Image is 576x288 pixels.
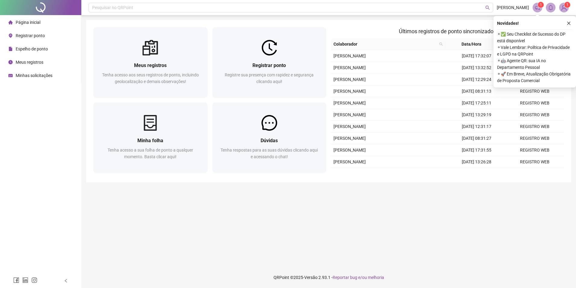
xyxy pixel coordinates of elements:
[506,121,564,133] td: REGISTRO WEB
[497,20,519,27] span: Novidades !
[438,40,444,49] span: search
[261,138,278,143] span: Dúvidas
[8,47,13,51] span: file
[448,168,506,180] td: [DATE] 12:27:37
[448,62,506,74] td: [DATE] 13:32:52
[333,136,366,141] span: [PERSON_NAME]
[506,85,564,97] td: REGISTRO WEB
[22,277,28,283] span: linkedin
[448,74,506,85] td: [DATE] 12:29:24
[8,73,13,78] span: schedule
[448,156,506,168] td: [DATE] 13:26:28
[439,42,443,46] span: search
[212,102,327,173] a: DúvidasTenha respostas para as suas dúvidas clicando aqui e acessando o chat!
[81,267,576,288] footer: QRPoint © 2025 - 2.93.1 -
[16,60,43,65] span: Meus registros
[333,101,366,105] span: [PERSON_NAME]
[535,5,540,10] span: notification
[333,89,366,94] span: [PERSON_NAME]
[506,168,564,180] td: REGISTRO WEB
[93,102,208,173] a: Minha folhaTenha acesso a sua folha de ponto a qualquer momento. Basta clicar aqui!
[445,38,502,50] th: Data/Hora
[448,50,506,62] td: [DATE] 17:32:07
[333,112,366,117] span: [PERSON_NAME]
[221,148,318,159] span: Tenha respostas para as suas dúvidas clicando aqui e acessando o chat!
[448,133,506,144] td: [DATE] 08:31:27
[497,44,572,57] span: ⚬ Vale Lembrar: Política de Privacidade e LGPD na QRPoint
[506,133,564,144] td: REGISTRO WEB
[497,71,572,84] span: ⚬ 🚀 Em Breve, Atualização Obrigatória de Proposta Comercial
[8,60,13,64] span: clock-circle
[333,77,366,82] span: [PERSON_NAME]
[506,156,564,168] td: REGISTRO WEB
[8,34,13,38] span: environment
[448,85,506,97] td: [DATE] 08:31:13
[559,3,568,12] img: 81638
[13,277,19,283] span: facebook
[333,41,437,47] span: Colaborador
[448,97,506,109] td: [DATE] 17:25:11
[225,72,314,84] span: Registre sua presença com rapidez e segurança clicando aqui!
[333,65,366,70] span: [PERSON_NAME]
[448,144,506,156] td: [DATE] 17:31:55
[448,41,495,47] span: Data/Hora
[252,62,286,68] span: Registrar ponto
[567,21,571,25] span: close
[8,20,13,24] span: home
[448,121,506,133] td: [DATE] 12:31:17
[399,28,496,34] span: Últimos registros de ponto sincronizados
[506,109,564,121] td: REGISTRO WEB
[102,72,199,84] span: Tenha acesso aos seus registros de ponto, incluindo geolocalização e demais observações!
[16,20,40,25] span: Página inicial
[304,275,318,280] span: Versão
[16,46,48,51] span: Espelho de ponto
[16,33,45,38] span: Registrar ponto
[566,3,568,7] span: 1
[548,5,553,10] span: bell
[212,27,327,98] a: Registrar pontoRegistre sua presença com rapidez e segurança clicando aqui!
[64,279,68,283] span: left
[333,53,366,58] span: [PERSON_NAME]
[564,2,570,8] sup: Atualize o seu contato no menu Meus Dados
[93,27,208,98] a: Meus registrosTenha acesso aos seus registros de ponto, incluindo geolocalização e demais observa...
[538,2,544,8] sup: 1
[333,159,366,164] span: [PERSON_NAME]
[506,144,564,156] td: REGISTRO WEB
[448,109,506,121] td: [DATE] 13:29:19
[497,31,572,44] span: ⚬ ✅ Seu Checklist de Sucesso do DP está disponível
[333,124,366,129] span: [PERSON_NAME]
[134,62,167,68] span: Meus registros
[506,97,564,109] td: REGISTRO WEB
[540,3,542,7] span: 1
[108,148,193,159] span: Tenha acesso a sua folha de ponto a qualquer momento. Basta clicar aqui!
[16,73,52,78] span: Minhas solicitações
[497,4,529,11] span: [PERSON_NAME]
[31,277,37,283] span: instagram
[333,148,366,152] span: [PERSON_NAME]
[137,138,163,143] span: Minha folha
[485,5,490,10] span: search
[497,57,572,71] span: ⚬ 🤖 Agente QR: sua IA no Departamento Pessoal
[333,275,384,280] span: Reportar bug e/ou melhoria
